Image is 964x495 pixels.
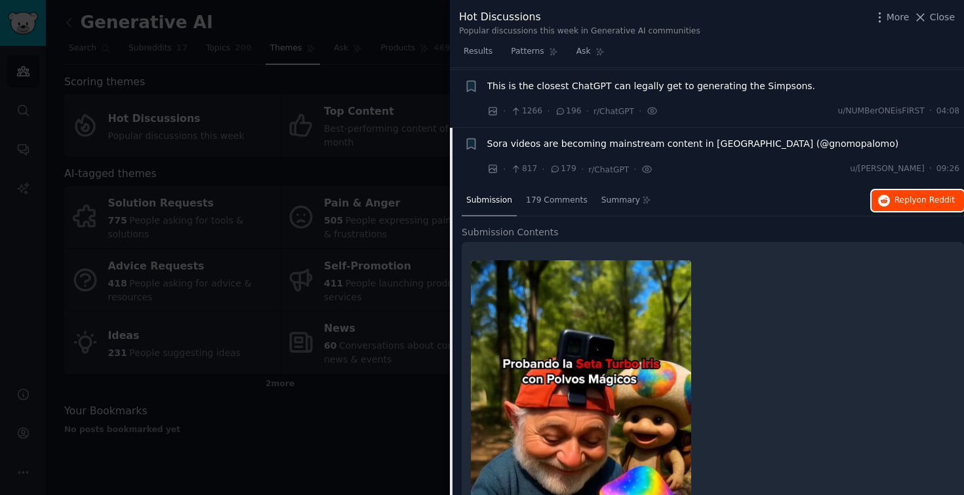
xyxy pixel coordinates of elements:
span: Close [930,10,955,24]
span: · [503,163,506,176]
span: r/ChatGPT [593,107,634,116]
span: 196 [555,106,582,117]
span: Ask [576,46,591,58]
span: u/NUMBerONEisFIRST [837,106,924,117]
span: · [581,163,584,176]
span: · [586,104,588,118]
span: 09:26 [936,163,959,175]
a: This is the closest ChatGPT can legally get to generating the Simpsons. [487,79,816,93]
a: Sora videos are becoming mainstream content in [GEOGRAPHIC_DATA] (@gnomopalomo) [487,137,899,151]
span: Patterns [511,46,544,58]
span: More [887,10,910,24]
span: · [542,163,544,176]
button: Replyon Reddit [872,190,964,211]
span: Submission [466,195,512,207]
span: Summary [601,195,640,207]
button: Close [914,10,955,24]
span: · [639,104,641,118]
span: · [929,106,932,117]
span: on Reddit [917,195,955,205]
span: · [503,104,506,118]
span: 817 [510,163,537,175]
button: More [873,10,910,24]
span: · [929,163,932,175]
span: r/ChatGPT [588,165,629,174]
span: 179 [550,163,576,175]
span: Reply [894,195,955,207]
span: Results [464,46,492,58]
span: 179 Comments [526,195,588,207]
span: u/[PERSON_NAME] [850,163,925,175]
div: Popular discussions this week in Generative AI communities [459,26,700,37]
span: Submission Contents [462,226,559,239]
span: · [547,104,550,118]
span: 04:08 [936,106,959,117]
span: 1266 [510,106,542,117]
span: · [633,163,636,176]
a: Patterns [506,41,562,68]
div: Hot Discussions [459,9,700,26]
a: Results [459,41,497,68]
a: Ask [572,41,609,68]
